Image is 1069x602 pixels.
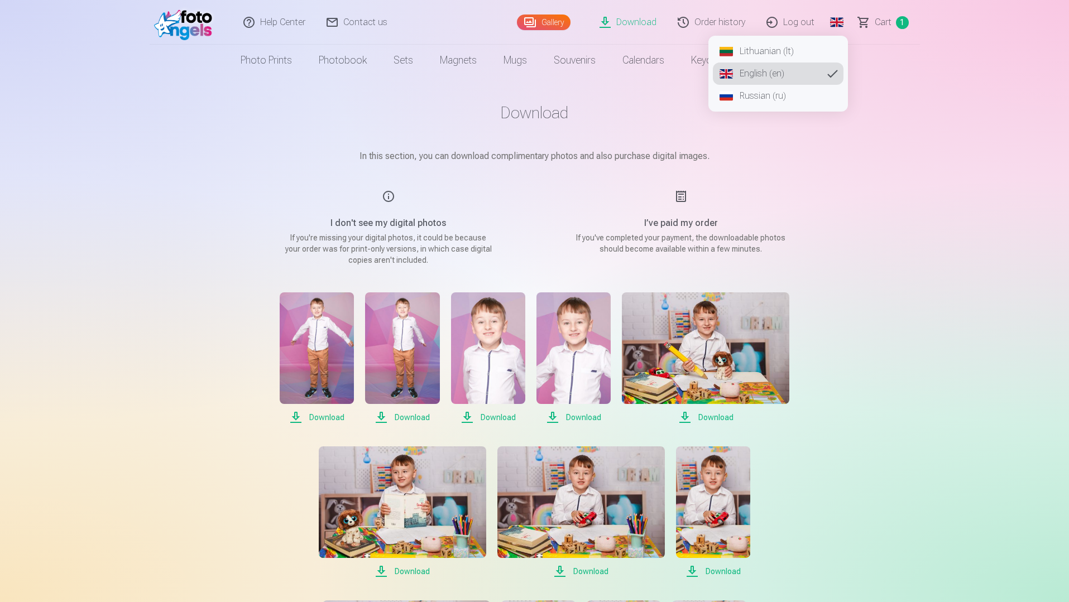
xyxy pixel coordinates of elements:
[713,85,843,107] a: Russian (ru)
[426,45,490,76] a: Magnets
[490,45,540,76] a: Mugs
[282,216,495,230] h5: I don't see my digital photos
[896,16,909,29] span: 1
[575,232,787,254] p: If you've completed your payment, the downloadable photos should become available within a few mi...
[282,232,495,266] p: If you're missing your digital photos, it could be because your order was for print-only versions...
[227,45,305,76] a: Photo prints
[380,45,426,76] a: Sets
[451,411,525,424] span: Download
[713,40,843,62] a: Lithuanian (lt)
[622,292,789,424] a: Download
[575,216,787,230] h5: I’ve paid my order
[305,45,380,76] a: Photobook
[319,446,486,578] a: Download
[622,411,789,424] span: Download
[609,45,678,76] a: Calendars
[280,411,354,424] span: Download
[256,103,814,123] h1: Download
[678,45,747,76] a: Keychains
[536,292,611,424] a: Download
[319,565,486,578] span: Download
[517,15,571,30] a: Gallery
[256,150,814,163] p: In this section, you can download complimentary photos and also purchase digital images.
[451,292,525,424] a: Download
[365,411,439,424] span: Download
[536,411,611,424] span: Download
[497,446,665,578] a: Download
[875,16,891,29] span: Сart
[280,292,354,424] a: Download
[497,565,665,578] span: Download
[676,446,750,578] a: Download
[540,45,609,76] a: Souvenirs
[676,565,750,578] span: Download
[365,292,439,424] a: Download
[708,36,848,112] nav: Global
[154,4,218,40] img: /fa2
[713,62,843,85] a: English (en)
